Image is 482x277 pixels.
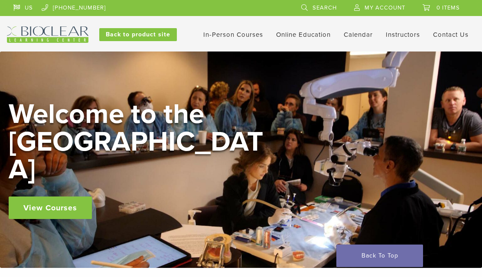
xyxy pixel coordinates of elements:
[99,28,177,41] a: Back to product site
[7,26,88,43] img: Bioclear
[336,245,423,267] a: Back To Top
[433,31,469,39] a: Contact Us
[313,4,337,11] span: Search
[344,31,373,39] a: Calendar
[276,31,331,39] a: Online Education
[9,196,92,219] a: View Courses
[365,4,405,11] span: My Account
[9,100,269,184] h2: Welcome to the [GEOGRAPHIC_DATA]
[386,31,420,39] a: Instructors
[203,31,263,39] a: In-Person Courses
[436,4,460,11] span: 0 items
